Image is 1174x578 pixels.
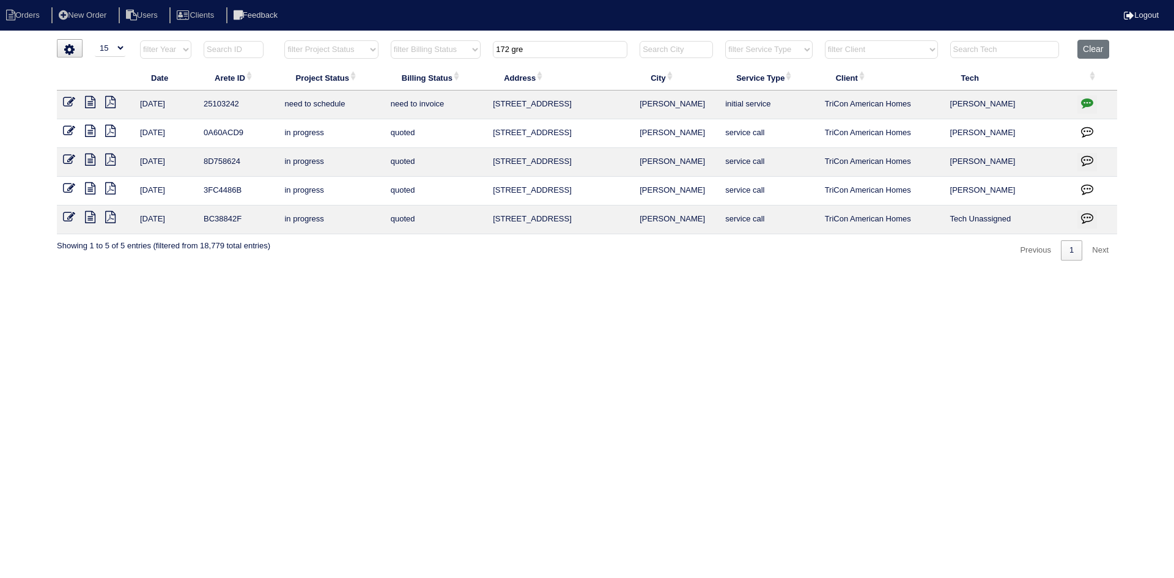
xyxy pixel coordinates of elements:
td: 0A60ACD9 [198,119,278,148]
td: BC38842F [198,206,278,234]
td: quoted [385,206,487,234]
input: Search ID [204,41,264,58]
input: Search Address [493,41,627,58]
td: [DATE] [134,148,198,177]
a: 1 [1061,240,1082,261]
td: 3FC4486B [198,177,278,206]
td: [PERSON_NAME] [944,119,1072,148]
td: Tech Unassigned [944,206,1072,234]
input: Search City [640,41,713,58]
li: Clients [169,7,224,24]
td: [DATE] [134,177,198,206]
td: initial service [719,91,818,119]
td: in progress [278,119,384,148]
div: Showing 1 to 5 of 5 entries (filtered from 18,779 total entries) [57,234,270,251]
td: in progress [278,148,384,177]
th: Arete ID: activate to sort column ascending [198,65,278,91]
td: quoted [385,148,487,177]
th: Date [134,65,198,91]
td: [PERSON_NAME] [633,119,719,148]
td: [PERSON_NAME] [944,91,1072,119]
li: Users [119,7,168,24]
th: Client: activate to sort column ascending [819,65,944,91]
a: Users [119,10,168,20]
td: service call [719,206,818,234]
th: City: activate to sort column ascending [633,65,719,91]
li: New Order [51,7,116,24]
a: Next [1084,240,1117,261]
th: Address: activate to sort column ascending [487,65,633,91]
td: service call [719,148,818,177]
td: need to schedule [278,91,384,119]
td: quoted [385,119,487,148]
td: [PERSON_NAME] [633,148,719,177]
a: Logout [1124,10,1159,20]
td: [PERSON_NAME] [633,206,719,234]
td: TriCon American Homes [819,119,944,148]
li: Feedback [226,7,287,24]
td: [STREET_ADDRESS] [487,148,633,177]
td: TriCon American Homes [819,206,944,234]
td: [PERSON_NAME] [633,177,719,206]
td: in progress [278,177,384,206]
td: [STREET_ADDRESS] [487,119,633,148]
a: New Order [51,10,116,20]
td: [DATE] [134,119,198,148]
td: TriCon American Homes [819,91,944,119]
td: [PERSON_NAME] [944,148,1072,177]
td: [PERSON_NAME] [633,91,719,119]
td: 8D758624 [198,148,278,177]
td: [DATE] [134,91,198,119]
td: TriCon American Homes [819,177,944,206]
a: Clients [169,10,224,20]
td: in progress [278,206,384,234]
input: Search Tech [950,41,1059,58]
button: Clear [1077,40,1109,59]
th: Billing Status: activate to sort column ascending [385,65,487,91]
td: [PERSON_NAME] [944,177,1072,206]
th: Service Type: activate to sort column ascending [719,65,818,91]
td: [DATE] [134,206,198,234]
a: Previous [1011,240,1060,261]
th: Tech [944,65,1072,91]
td: service call [719,119,818,148]
td: quoted [385,177,487,206]
td: TriCon American Homes [819,148,944,177]
td: [STREET_ADDRESS] [487,91,633,119]
td: [STREET_ADDRESS] [487,177,633,206]
td: need to invoice [385,91,487,119]
td: 25103242 [198,91,278,119]
th: : activate to sort column ascending [1071,65,1117,91]
td: [STREET_ADDRESS] [487,206,633,234]
th: Project Status: activate to sort column ascending [278,65,384,91]
td: service call [719,177,818,206]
